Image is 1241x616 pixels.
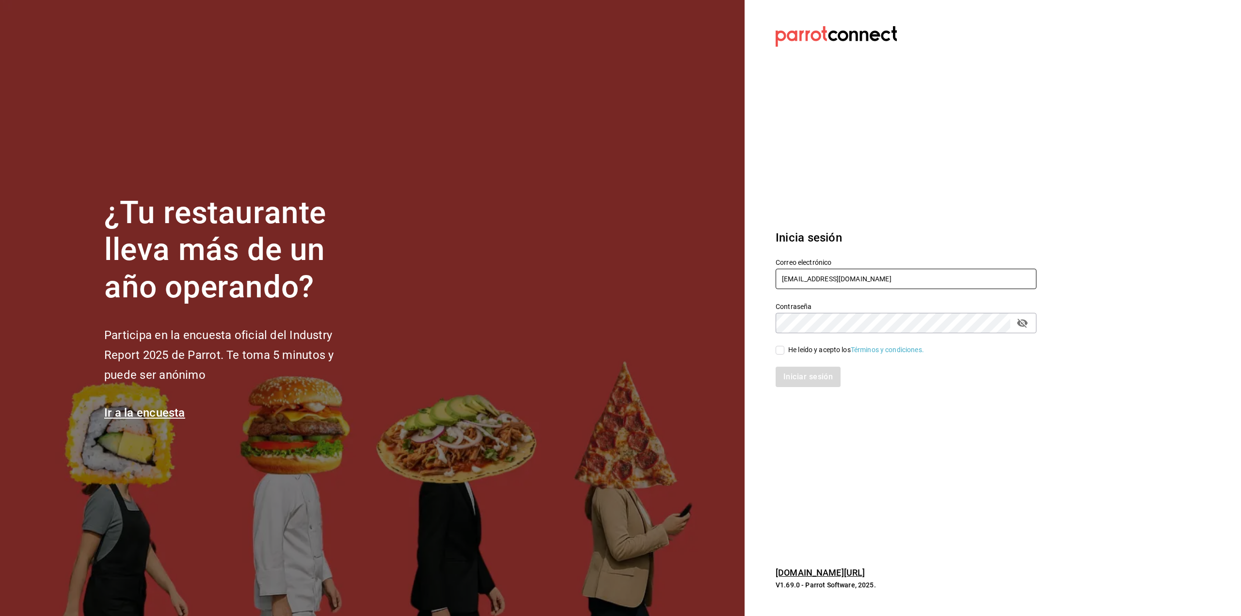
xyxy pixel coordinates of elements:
[1014,315,1031,331] button: passwordField
[776,303,1036,309] label: Contraseña
[776,269,1036,289] input: Ingresa tu correo electrónico
[104,195,366,306] h1: ¿Tu restaurante lleva más de un año operando?
[776,567,865,578] a: [DOMAIN_NAME][URL]
[851,346,924,354] a: Términos y condiciones.
[104,325,366,385] h2: Participa en la encuesta oficial del Industry Report 2025 de Parrot. Te toma 5 minutos y puede se...
[776,229,1036,246] h3: Inicia sesión
[104,406,185,420] a: Ir a la encuesta
[776,259,1036,265] label: Correo electrónico
[788,345,924,355] div: He leído y acepto los
[776,580,1036,590] p: V1.69.0 - Parrot Software, 2025.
